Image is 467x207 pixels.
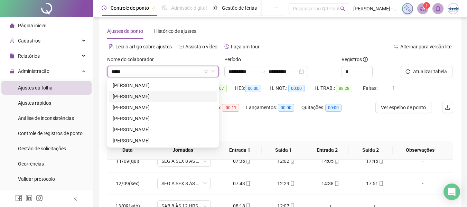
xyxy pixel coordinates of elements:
[10,69,15,74] span: lock
[394,44,399,49] span: swap
[179,44,184,49] span: youtube
[278,104,294,112] span: 00:00
[162,6,167,10] span: file-done
[325,104,342,112] span: 00:00
[363,57,368,62] span: info-circle
[18,53,40,59] span: Relatórios
[113,137,213,144] div: [PERSON_NAME]
[342,56,368,63] span: Registros
[109,80,217,91] div: ANDREIA CAROLINA CARVALHO PEREIRA
[113,104,213,111] div: [PERSON_NAME]
[18,23,46,28] span: Página inicial
[161,178,207,189] span: SEG A SEX 8 ÀS 18 HRS
[18,68,49,74] span: Administração
[301,104,350,112] div: Quitações:
[378,181,384,186] span: mobile
[18,161,44,167] span: Ocorrências
[288,85,305,92] span: 00:00
[18,176,55,182] span: Validar protocolo
[289,159,295,163] span: mobile
[314,180,347,187] div: 14:38
[18,115,74,121] span: Análise de inconsistências
[260,69,266,74] span: to
[107,56,158,63] label: Nome do colaborador
[413,68,447,75] span: Atualizar tabela
[336,85,352,92] span: 88:28
[222,104,239,112] span: -00:11
[426,3,428,8] span: 1
[402,157,443,165] div: -
[73,196,78,201] span: left
[115,44,172,49] span: Leia o artigo sobre ajustes
[107,28,143,34] span: Ajustes de ponto
[113,82,213,89] div: [PERSON_NAME]
[113,126,213,133] div: [PERSON_NAME]
[274,6,279,10] span: ellipsis
[435,6,441,12] span: bell
[305,141,349,160] th: Entrada 2
[113,93,213,100] div: [PERSON_NAME]
[218,141,262,160] th: Entrada 1
[185,44,217,49] span: Assista o vídeo
[109,44,114,49] span: file-text
[363,85,379,91] span: Faltas:
[10,54,15,58] span: file
[225,180,259,187] div: 07:43
[270,84,315,92] div: H. NOT.:
[113,115,213,122] div: [PERSON_NAME]
[222,5,257,11] span: Gestão de férias
[10,38,15,43] span: user-add
[225,157,259,165] div: 07:36
[109,91,217,102] div: CARLOS ROMULO CARVALHO FRAZÃO
[235,84,270,92] div: HE 3:
[353,5,398,12] span: [PERSON_NAME] - ESTRELAS INTERNET
[245,181,251,186] span: mobile
[224,44,229,49] span: history
[18,146,66,151] span: Gestão de solicitações
[18,100,51,106] span: Ajustes rápidos
[375,102,431,113] button: Ver espelho de ponto
[36,195,43,201] span: instagram
[262,141,305,160] th: Saída 1
[420,6,426,12] span: notification
[334,181,339,186] span: mobile
[245,85,261,92] span: 00:00
[423,2,430,9] sup: 1
[445,105,450,110] span: upload
[381,104,426,111] span: Ver espelho de ponto
[270,157,303,165] div: 12:02
[116,158,139,164] span: 11/09(qui)
[334,159,339,163] span: mobile
[398,146,442,154] span: Observações
[161,156,207,166] span: SEG A SEX 8 ÀS 18 HRS
[116,181,140,186] span: 12/09(sex)
[315,84,363,92] div: H. TRAB.:
[10,23,15,28] span: home
[109,113,217,124] div: JEFFERSON FELIPE DE CARVALHO ANDRADE
[443,184,460,200] div: Open Intercom Messenger
[245,159,251,163] span: mobile
[340,6,345,11] span: search
[18,131,83,136] span: Controle de registros de ponto
[405,69,410,74] span: reload
[109,135,217,146] div: SEBASTIÃO DE CARVALHO REIS JÚNIOR
[349,141,392,160] th: Saída 2
[213,6,218,10] span: sun
[107,141,148,160] th: Data
[204,69,208,74] span: filter
[270,180,303,187] div: 12:29
[18,38,40,44] span: Cadastros
[378,159,384,163] span: mobile
[246,104,301,112] div: Lançamentos:
[102,6,106,10] span: clock-circle
[402,180,443,187] div: -
[289,181,295,186] span: mobile
[171,5,207,11] span: Admissão digital
[392,85,395,91] span: 1
[404,5,411,12] img: sparkle-icon.fc2bf0ac1784a2077858766a79e2daf3.svg
[400,66,452,77] button: Atualizar tabela
[109,102,217,113] div: GILSON CARVALHO TOMÉ DE SOUZA
[358,180,391,187] div: 17:51
[358,157,391,165] div: 17:45
[109,124,217,135] div: LUIS DAVI CARVALHO FONSECA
